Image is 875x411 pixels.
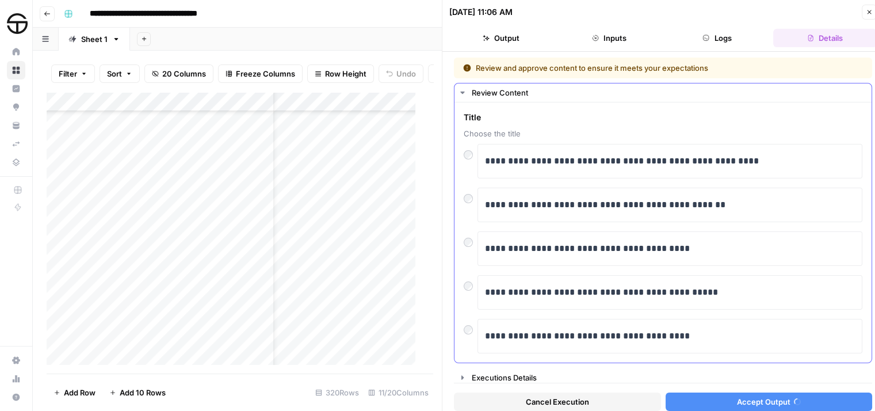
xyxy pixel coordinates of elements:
span: Add 10 Rows [120,387,166,398]
button: 20 Columns [144,64,213,83]
button: Executions Details [454,368,872,387]
span: Sort [107,68,122,79]
span: Filter [59,68,77,79]
a: Sheet 1 [59,28,130,51]
button: Undo [379,64,423,83]
span: 20 Columns [162,68,206,79]
button: Workspace: SimpleTire [7,9,25,38]
span: Row Height [325,68,366,79]
span: Undo [396,68,416,79]
a: Usage [7,370,25,388]
a: Data Library [7,153,25,172]
span: Accept Output [737,396,790,408]
button: Sort [100,64,140,83]
button: Inputs [557,29,661,47]
button: Logs [666,29,769,47]
div: [DATE] 11:06 AM [449,6,513,18]
a: Settings [7,351,25,370]
button: Filter [51,64,95,83]
div: 11/20 Columns [364,383,433,402]
span: Cancel Execution [526,396,589,408]
span: Title [464,112,862,123]
a: Opportunities [7,98,25,116]
button: Accept Output [666,393,873,411]
button: Row Height [307,64,374,83]
button: Cancel Execution [454,393,661,411]
button: Review Content [454,83,872,102]
span: Freeze Columns [236,68,295,79]
a: Insights [7,79,25,98]
div: Review and approve content to ensure it meets your expectations [463,62,786,74]
a: Home [7,43,25,61]
button: Add Row [47,383,102,402]
button: Freeze Columns [218,64,303,83]
img: SimpleTire Logo [7,13,28,34]
div: 320 Rows [311,383,364,402]
span: Choose the title [464,128,862,139]
button: Help + Support [7,388,25,406]
div: Review Content [472,87,865,98]
button: Output [449,29,553,47]
div: Review Content [454,102,872,363]
a: Syncs [7,135,25,153]
div: Sheet 1 [81,33,108,45]
a: Browse [7,61,25,79]
span: Add Row [64,387,95,398]
a: Your Data [7,116,25,135]
button: Add 10 Rows [102,383,173,402]
div: Executions Details [472,372,865,383]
